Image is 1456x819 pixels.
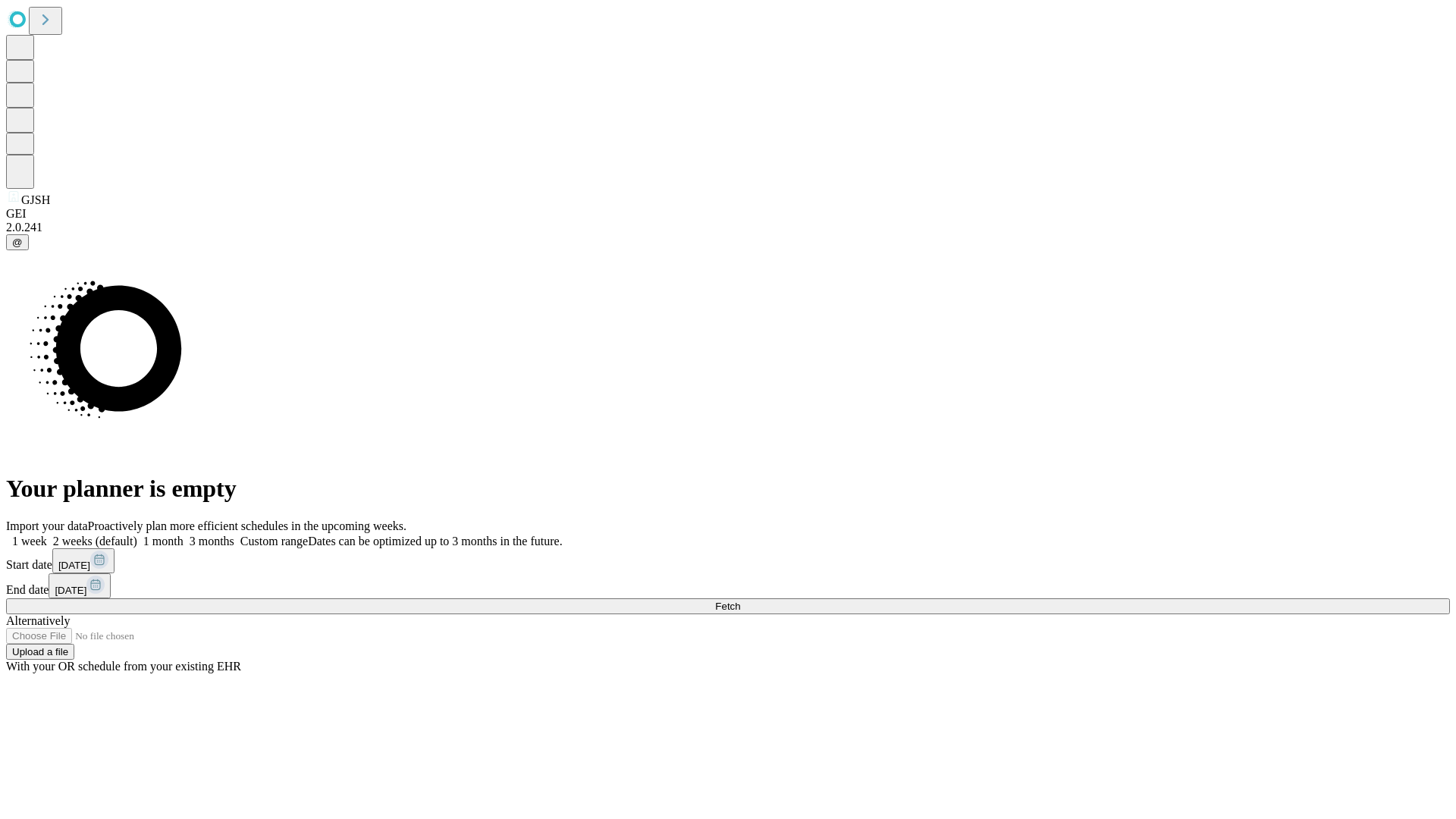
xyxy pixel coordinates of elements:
span: 3 months [190,535,234,548]
button: [DATE] [52,548,115,573]
div: 2.0.241 [6,221,1450,234]
span: Proactively plan more efficient schedules in the upcoming weeks. [88,519,406,532]
div: Start date [6,548,1450,573]
button: @ [6,234,29,250]
span: Fetch [715,601,740,612]
div: GEI [6,207,1450,221]
span: @ [12,237,23,248]
button: Upload a file [6,644,74,660]
span: GJSH [21,193,50,206]
span: Alternatively [6,614,70,627]
span: 1 week [12,535,47,548]
span: Dates can be optimized up to 3 months in the future. [308,535,562,548]
span: Custom range [240,535,308,548]
span: With your OR schedule from your existing EHR [6,660,241,673]
span: [DATE] [55,585,86,596]
h1: Your planner is empty [6,475,1450,503]
span: [DATE] [58,560,90,571]
span: 2 weeks (default) [53,535,137,548]
button: [DATE] [49,573,111,598]
span: 1 month [143,535,184,548]
div: End date [6,573,1450,598]
span: Import your data [6,519,88,532]
button: Fetch [6,598,1450,614]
